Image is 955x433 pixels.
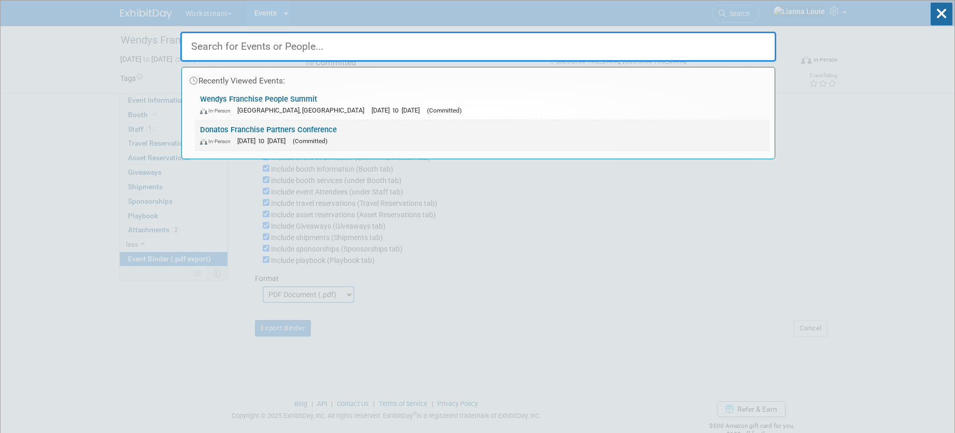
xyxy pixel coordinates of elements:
[427,107,462,114] span: (Committed)
[195,120,769,150] a: Donatos Franchise Partners Conference In-Person [DATE] to [DATE] (Committed)
[187,67,769,90] div: Recently Viewed Events:
[237,106,369,114] span: [GEOGRAPHIC_DATA], [GEOGRAPHIC_DATA]
[195,90,769,120] a: Wendys Franchise People Summit In-Person [GEOGRAPHIC_DATA], [GEOGRAPHIC_DATA] [DATE] to [DATE] (C...
[180,32,776,62] input: Search for Events or People...
[372,106,425,114] span: [DATE] to [DATE]
[237,137,291,145] span: [DATE] to [DATE]
[200,138,235,145] span: In-Person
[293,137,327,145] span: (Committed)
[200,107,235,114] span: In-Person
